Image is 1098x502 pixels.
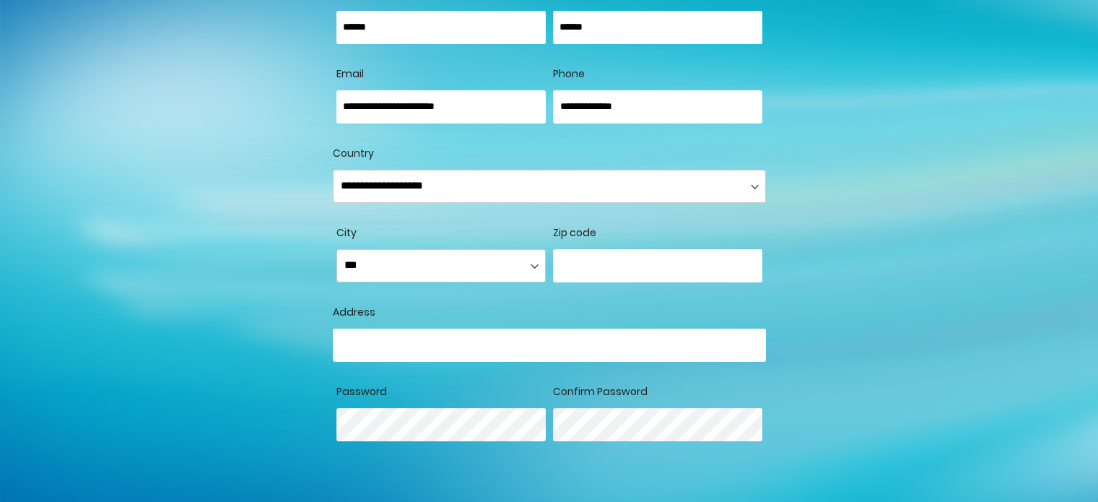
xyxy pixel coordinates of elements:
[336,66,364,81] span: Email
[336,225,357,240] span: City
[553,225,596,240] span: Zip code
[336,384,387,399] span: Password
[553,384,648,399] span: Confirm Password
[553,66,585,81] span: Phone
[333,305,375,319] span: Address
[333,146,374,160] span: Country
